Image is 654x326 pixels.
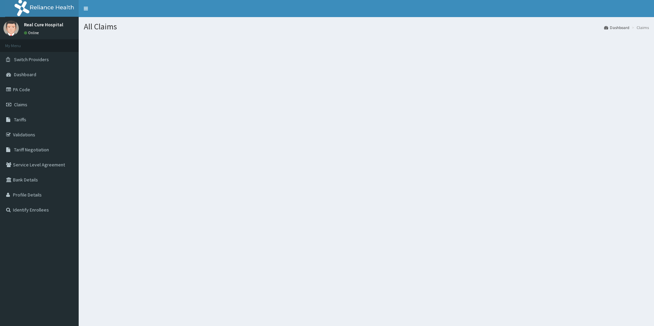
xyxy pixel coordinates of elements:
[84,22,649,31] h1: All Claims
[14,101,27,108] span: Claims
[14,71,36,78] span: Dashboard
[604,25,629,30] a: Dashboard
[630,25,649,30] li: Claims
[14,56,49,63] span: Switch Providers
[3,21,19,36] img: User Image
[14,147,49,153] span: Tariff Negotiation
[24,30,40,35] a: Online
[14,117,26,123] span: Tariffs
[24,22,63,27] p: Real Cure Hospital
